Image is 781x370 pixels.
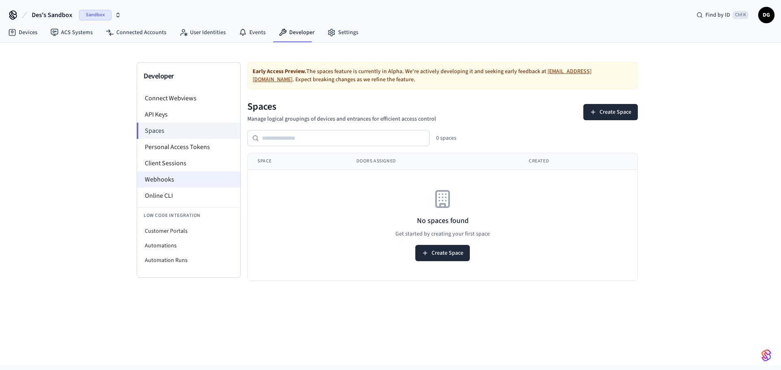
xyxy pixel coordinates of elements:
[417,215,469,227] h3: No spaces found
[137,238,240,253] li: Automations
[519,153,635,170] th: Created
[758,7,774,23] button: DG
[247,115,436,123] p: Manage logical groupings of devices and entrances for efficient access control
[137,106,240,123] li: API Keys
[733,11,748,19] span: Ctrl K
[759,8,774,22] span: DG
[583,104,638,120] button: Create Space
[705,11,730,19] span: Find by ID
[761,349,771,362] img: SeamLogoGradient.69752ec5.svg
[395,230,490,238] p: Get started by creating your first space
[415,245,470,261] button: Create Space
[137,224,240,238] li: Customer Portals
[2,25,44,40] a: Devices
[248,153,347,170] th: Space
[137,155,240,171] li: Client Sessions
[99,25,173,40] a: Connected Accounts
[79,10,111,20] span: Sandbox
[690,8,755,22] div: Find by IDCtrl K
[173,25,232,40] a: User Identities
[137,123,240,139] li: Spaces
[247,100,436,113] h1: Spaces
[347,153,519,170] th: Doors Assigned
[253,67,306,76] strong: Early Access Preview.
[32,10,72,20] span: Des's Sandbox
[137,207,240,224] li: Low Code Integration
[137,171,240,188] li: Webhooks
[44,25,99,40] a: ACS Systems
[137,139,240,155] li: Personal Access Tokens
[272,25,321,40] a: Developer
[321,25,365,40] a: Settings
[232,25,272,40] a: Events
[137,253,240,268] li: Automation Runs
[137,188,240,204] li: Online CLI
[436,134,456,142] div: 0 spaces
[137,90,240,106] li: Connect Webviews
[144,71,234,82] h3: Developer
[253,67,591,84] a: [EMAIL_ADDRESS][DOMAIN_NAME]
[247,62,638,89] div: The spaces feature is currently in Alpha. We're actively developing it and seeking early feedback...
